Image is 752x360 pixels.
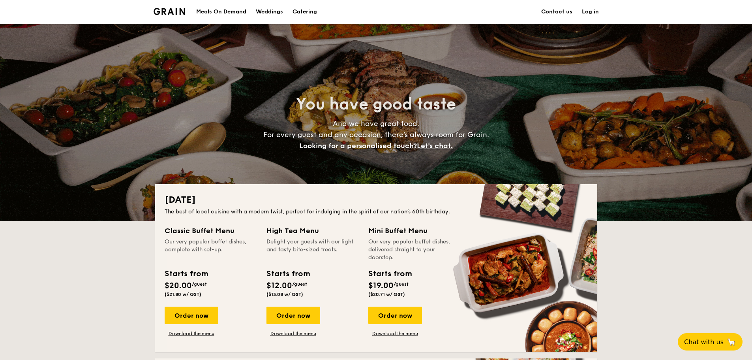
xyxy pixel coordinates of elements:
[165,194,588,206] h2: [DATE]
[292,281,307,287] span: /guest
[263,119,489,150] span: And we have great food. For every guest and any occasion, there’s always room for Grain.
[368,307,422,324] div: Order now
[154,8,186,15] a: Logotype
[417,141,453,150] span: Let's chat.
[165,225,257,236] div: Classic Buffet Menu
[368,281,394,290] span: $19.00
[165,238,257,262] div: Our very popular buffet dishes, complete with set-up.
[165,208,588,216] div: The best of local cuisine with a modern twist, perfect for indulging in the spirit of our nation’...
[165,330,218,337] a: Download the menu
[266,330,320,337] a: Download the menu
[368,238,461,262] div: Our very popular buffet dishes, delivered straight to your doorstep.
[192,281,207,287] span: /guest
[266,292,303,297] span: ($13.08 w/ GST)
[678,333,743,351] button: Chat with us🦙
[165,307,218,324] div: Order now
[296,95,456,114] span: You have good taste
[684,338,724,346] span: Chat with us
[154,8,186,15] img: Grain
[394,281,409,287] span: /guest
[266,307,320,324] div: Order now
[266,225,359,236] div: High Tea Menu
[727,337,736,347] span: 🦙
[368,330,422,337] a: Download the menu
[368,292,405,297] span: ($20.71 w/ GST)
[266,281,292,290] span: $12.00
[266,268,309,280] div: Starts from
[165,281,192,290] span: $20.00
[299,141,417,150] span: Looking for a personalised touch?
[165,268,208,280] div: Starts from
[368,225,461,236] div: Mini Buffet Menu
[165,292,201,297] span: ($21.80 w/ GST)
[368,268,411,280] div: Starts from
[266,238,359,262] div: Delight your guests with our light and tasty bite-sized treats.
